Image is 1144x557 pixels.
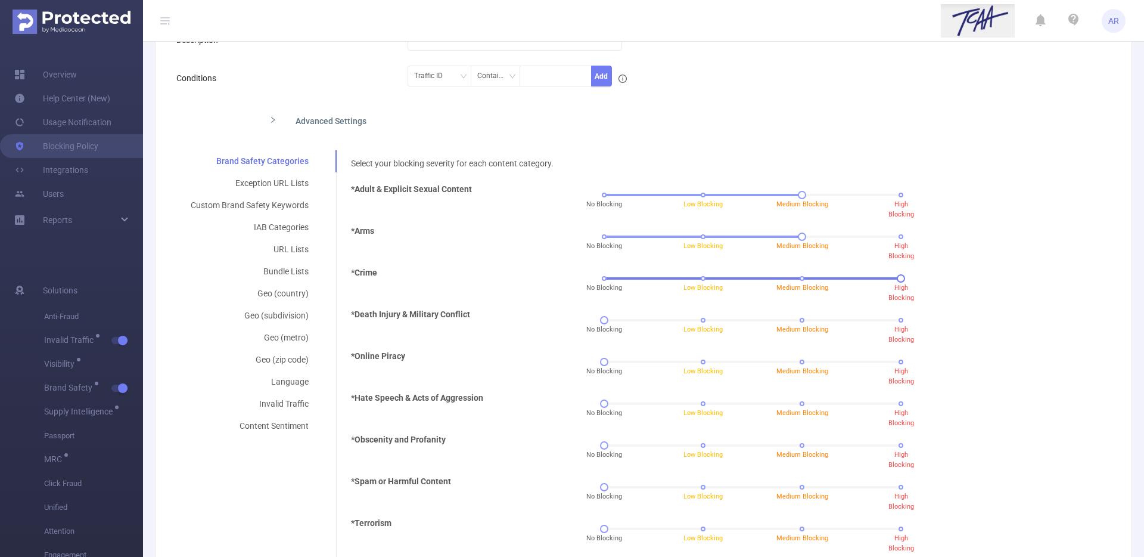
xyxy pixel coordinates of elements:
[586,283,622,293] span: No Blocking
[888,200,914,218] span: High Blocking
[351,518,391,528] b: *Terrorism
[888,326,914,344] span: High Blocking
[477,66,514,86] div: Contains
[176,194,323,216] div: Custom Brand Safety Keywords
[176,327,323,349] div: Geo (metro)
[618,75,627,83] i: icon: info-circle
[44,305,143,329] span: Anti-Fraud
[14,86,110,110] a: Help Center (New)
[14,63,77,86] a: Overview
[888,284,914,302] span: High Blocking
[509,73,516,81] i: icon: down
[586,200,622,210] span: No Blocking
[351,393,483,403] b: *Hate Speech & Acts of Aggression
[683,200,723,208] span: Low Blocking
[44,383,97,392] span: Brand Safety
[176,150,323,172] div: Brand Safety Categories
[586,325,622,335] span: No Blocking
[460,73,467,81] i: icon: down
[176,349,323,371] div: Geo (zip code)
[44,455,66,463] span: MRC
[586,242,622,252] span: No Blocking
[888,451,914,469] span: High Blocking
[888,242,914,260] span: High Blocking
[44,472,143,496] span: Click Fraud
[176,73,222,83] label: Conditions
[176,393,323,415] div: Invalid Traffic
[683,451,723,459] span: Low Blocking
[683,242,723,250] span: Low Blocking
[888,534,914,552] span: High Blocking
[586,367,622,377] span: No Blocking
[776,326,828,333] span: Medium Blocking
[176,172,323,194] div: Exception URL Lists
[586,534,622,544] span: No Blocking
[44,360,79,368] span: Visibility
[176,239,323,261] div: URL Lists
[683,284,723,292] span: Low Blocking
[351,226,374,236] b: *Arms
[176,415,323,437] div: Content Sentiment
[351,310,470,319] b: *Death Injury & Military Conflict
[44,519,143,543] span: Attention
[351,435,446,444] b: *Obscenity and Profanity
[14,110,111,134] a: Usage Notification
[269,116,276,123] i: icon: right
[44,496,143,519] span: Unified
[44,407,117,416] span: Supply Intelligence
[586,492,622,502] span: No Blocking
[414,66,451,86] div: Traffic ID
[43,215,72,225] span: Reports
[776,493,828,500] span: Medium Blocking
[351,351,405,361] b: *Online Piracy
[888,367,914,385] span: High Blocking
[888,409,914,427] span: High Blocking
[776,451,828,459] span: Medium Blocking
[591,66,612,86] button: Add
[260,107,815,132] div: icon: rightAdvanced Settings
[776,367,828,375] span: Medium Blocking
[1108,9,1119,33] span: AR
[43,208,72,232] a: Reports
[176,283,323,305] div: Geo (country)
[351,184,472,194] b: *Adult & Explicit Sexual Content
[176,305,323,327] div: Geo (subdivision)
[776,242,828,250] span: Medium Blocking
[13,10,130,34] img: Protected Media
[683,367,723,375] span: Low Blocking
[351,476,451,486] b: *Spam or Harmful Content
[683,409,723,417] span: Low Blocking
[176,216,323,239] div: IAB Categories
[44,424,143,448] span: Passport
[586,409,622,419] span: No Blocking
[776,534,828,542] span: Medium Blocking
[14,158,88,182] a: Integrations
[14,182,64,206] a: Users
[776,409,828,417] span: Medium Blocking
[683,493,723,500] span: Low Blocking
[776,284,828,292] span: Medium Blocking
[14,134,98,158] a: Blocking Policy
[683,534,723,542] span: Low Blocking
[776,200,828,208] span: Medium Blocking
[683,326,723,333] span: Low Blocking
[888,493,914,510] span: High Blocking
[176,261,323,283] div: Bundle Lists
[586,450,622,460] span: No Blocking
[351,268,377,277] b: *Crime
[43,278,77,302] span: Solutions
[176,371,323,393] div: Language
[44,336,98,344] span: Invalid Traffic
